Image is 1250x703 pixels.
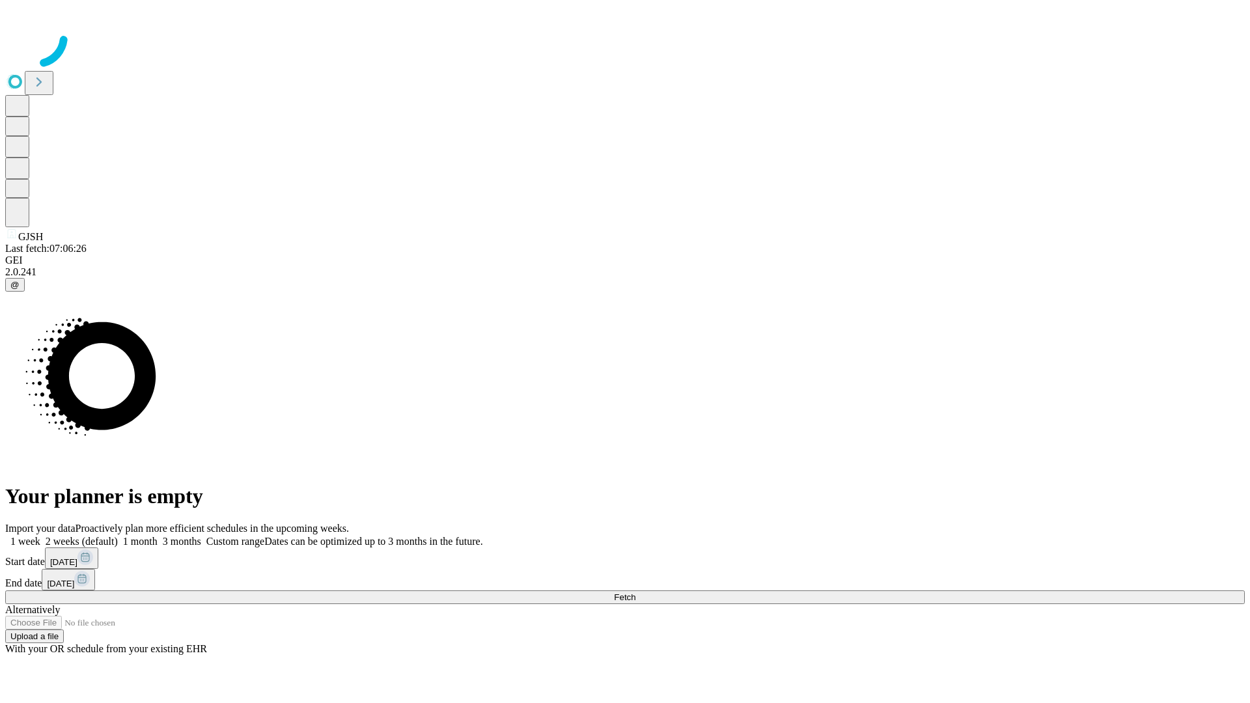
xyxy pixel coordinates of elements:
[264,536,482,547] span: Dates can be optimized up to 3 months in the future.
[42,569,95,590] button: [DATE]
[5,255,1245,266] div: GEI
[5,243,87,254] span: Last fetch: 07:06:26
[5,629,64,643] button: Upload a file
[5,569,1245,590] div: End date
[5,643,207,654] span: With your OR schedule from your existing EHR
[10,536,40,547] span: 1 week
[46,536,118,547] span: 2 weeks (default)
[76,523,349,534] span: Proactively plan more efficient schedules in the upcoming weeks.
[50,557,77,567] span: [DATE]
[47,579,74,588] span: [DATE]
[5,547,1245,569] div: Start date
[18,231,43,242] span: GJSH
[5,266,1245,278] div: 2.0.241
[614,592,635,602] span: Fetch
[5,523,76,534] span: Import your data
[123,536,158,547] span: 1 month
[5,590,1245,604] button: Fetch
[10,280,20,290] span: @
[206,536,264,547] span: Custom range
[5,604,60,615] span: Alternatively
[45,547,98,569] button: [DATE]
[163,536,201,547] span: 3 months
[5,278,25,292] button: @
[5,484,1245,508] h1: Your planner is empty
